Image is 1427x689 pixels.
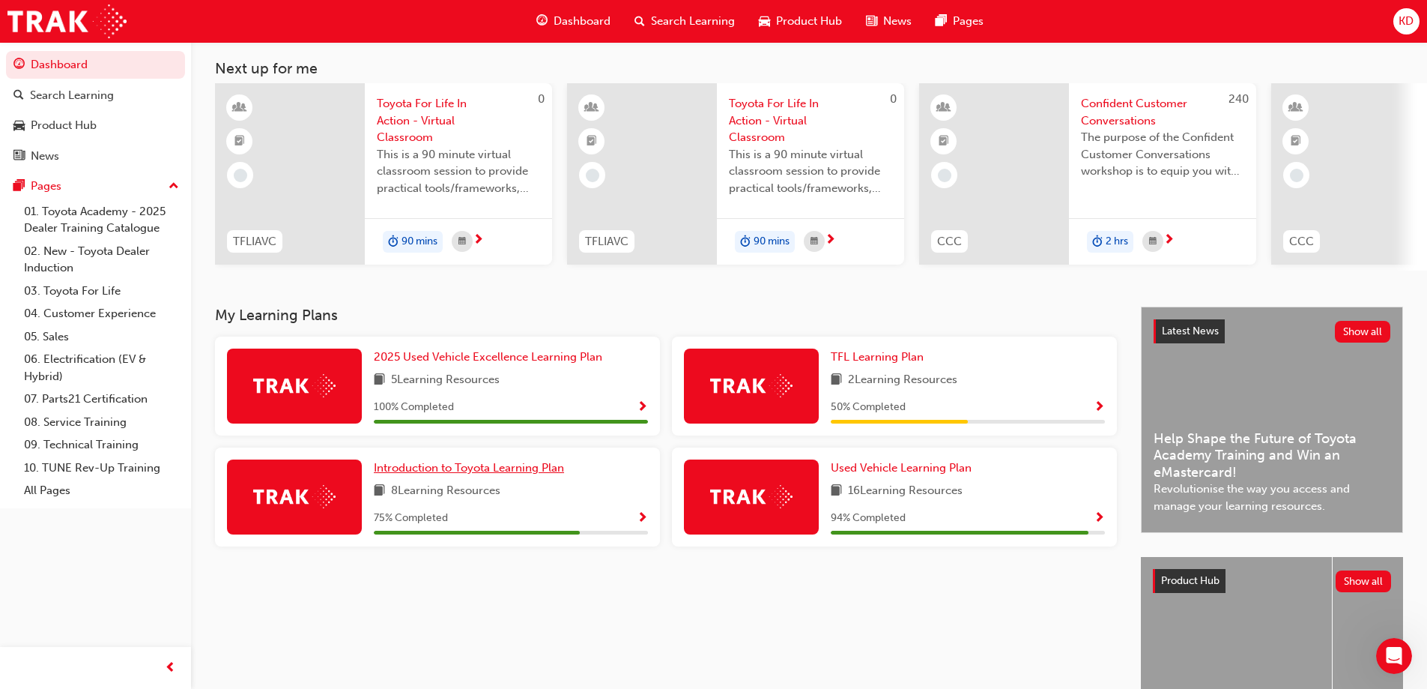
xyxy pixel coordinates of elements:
a: All Pages [18,479,185,502]
span: Revolutionise the way you access and manage your learning resources. [1154,481,1390,514]
span: booktick-icon [587,132,597,151]
span: booktick-icon [939,132,949,151]
button: DashboardSearch LearningProduct HubNews [6,48,185,172]
img: Trak [253,374,336,397]
div: Pages [31,178,61,195]
span: pages-icon [13,180,25,193]
img: Trak [710,374,793,397]
a: 0TFLIAVCToyota For Life In Action - Virtual ClassroomThis is a 90 minute virtual classroom sessio... [567,83,904,265]
a: Search Learning [6,82,185,109]
span: The purpose of the Confident Customer Conversations workshop is to equip you with tools to commun... [1081,129,1244,180]
span: News [883,13,912,30]
span: Introduction to Toyota Learning Plan [374,461,564,475]
span: booktick-icon [234,132,245,151]
span: TFLIAVC [585,233,628,250]
span: 0 [890,92,897,106]
span: car-icon [759,12,770,31]
a: 08. Service Training [18,411,185,434]
div: News [31,148,59,165]
span: 2 Learning Resources [848,371,957,390]
iframe: Intercom live chat [1376,638,1412,674]
a: News [6,142,185,170]
a: 07. Parts21 Certification [18,388,185,411]
a: 05. Sales [18,325,185,349]
span: 75 % Completed [374,510,448,527]
span: Search Learning [651,13,735,30]
span: learningResourceType_INSTRUCTOR_LED-icon [587,98,597,118]
span: guage-icon [536,12,548,31]
span: guage-icon [13,58,25,72]
span: This is a 90 minute virtual classroom session to provide practical tools/frameworks, behaviours a... [729,146,892,197]
span: search-icon [634,12,645,31]
a: 240CCCConfident Customer ConversationsThe purpose of the Confident Customer Conversations worksho... [919,83,1256,265]
span: news-icon [13,150,25,163]
span: duration-icon [740,232,751,252]
span: Help Shape the Future of Toyota Academy Training and Win an eMastercard! [1154,430,1390,481]
span: prev-icon [165,659,176,678]
a: search-iconSearch Learning [622,6,747,37]
span: 50 % Completed [831,399,906,416]
span: learningResourceType_INSTRUCTOR_LED-icon [234,98,245,118]
span: car-icon [13,119,25,133]
button: Show Progress [637,398,648,417]
span: next-icon [825,234,836,247]
span: TFLIAVC [233,233,276,250]
span: learningRecordVerb_NONE-icon [586,169,599,182]
a: 04. Customer Experience [18,302,185,325]
a: 2025 Used Vehicle Excellence Learning Plan [374,349,608,366]
a: 0TFLIAVCToyota For Life In Action - Virtual ClassroomThis is a 90 minute virtual classroom sessio... [215,83,552,265]
span: pages-icon [936,12,947,31]
span: up-icon [169,177,179,196]
a: news-iconNews [854,6,924,37]
span: 2 hrs [1106,233,1128,250]
span: Product Hub [1161,574,1220,587]
span: calendar-icon [458,232,466,251]
span: learningResourceType_INSTRUCTOR_LED-icon [1291,98,1301,118]
h3: Next up for me [191,60,1427,77]
span: Used Vehicle Learning Plan [831,461,972,475]
span: 100 % Completed [374,399,454,416]
a: Latest NewsShow allHelp Shape the Future of Toyota Academy Training and Win an eMastercard!Revolu... [1141,307,1403,533]
img: Trak [253,485,336,508]
a: TFL Learning Plan [831,349,930,366]
span: duration-icon [388,232,399,252]
span: Toyota For Life In Action - Virtual Classroom [729,95,892,146]
span: KD [1399,13,1414,30]
span: Confident Customer Conversations [1081,95,1244,129]
span: 8 Learning Resources [391,482,500,501]
button: Pages [6,172,185,200]
button: Show Progress [1094,398,1105,417]
button: KD [1393,8,1420,34]
span: calendar-icon [811,232,818,251]
button: Show all [1336,571,1392,592]
a: Used Vehicle Learning Plan [831,460,978,477]
a: Dashboard [6,51,185,79]
a: Introduction to Toyota Learning Plan [374,460,570,477]
a: 01. Toyota Academy - 2025 Dealer Training Catalogue [18,200,185,240]
h3: My Learning Plans [215,307,1117,324]
a: pages-iconPages [924,6,996,37]
img: Trak [7,4,127,38]
a: 09. Technical Training [18,433,185,457]
div: Search Learning [30,87,114,104]
span: booktick-icon [1291,132,1301,151]
span: CCC [937,233,962,250]
span: Show Progress [1094,512,1105,526]
span: news-icon [866,12,877,31]
span: book-icon [374,371,385,390]
span: 240 [1228,92,1249,106]
span: next-icon [473,234,484,247]
span: learningRecordVerb_NONE-icon [1290,169,1303,182]
span: book-icon [831,482,842,501]
span: 2025 Used Vehicle Excellence Learning Plan [374,350,602,364]
span: 90 mins [754,233,790,250]
div: Product Hub [31,117,97,134]
span: CCC [1289,233,1314,250]
span: 5 Learning Resources [391,371,500,390]
span: 94 % Completed [831,510,906,527]
a: 10. TUNE Rev-Up Training [18,457,185,480]
span: calendar-icon [1149,232,1157,251]
a: car-iconProduct Hub [747,6,854,37]
span: search-icon [13,89,24,103]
